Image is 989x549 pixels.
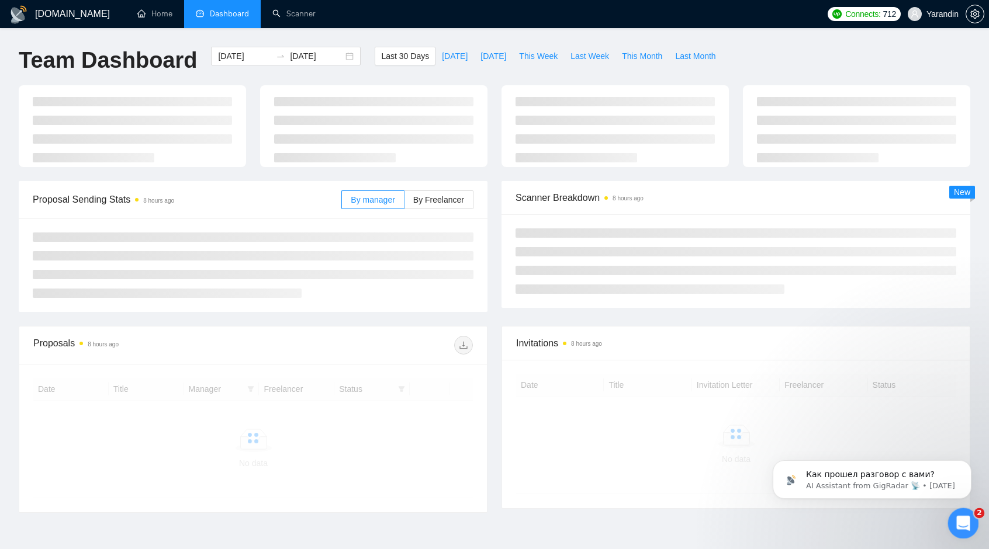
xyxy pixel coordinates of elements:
button: Last Month [669,47,722,65]
span: Last Week [570,50,609,62]
span: Invitations [516,336,956,350]
a: searchScanner [272,9,316,19]
time: 8 hours ago [143,197,174,204]
span: 712 [883,8,896,20]
span: setting [966,9,984,19]
button: setting [966,5,984,23]
span: Last Month [675,50,715,62]
span: This Month [622,50,662,62]
span: New [954,187,970,197]
div: Proposals [33,336,253,355]
span: user [911,10,919,18]
button: Last 30 Days [375,47,435,65]
span: Connects: [845,8,880,20]
span: By Freelancer [413,195,464,204]
button: [DATE] [435,47,474,65]
span: This Week [519,50,558,62]
span: to [276,51,285,61]
span: [DATE] [442,50,468,62]
img: upwork-logo.png [832,9,842,19]
span: Last 30 Days [381,50,429,62]
button: [DATE] [474,47,513,65]
span: dashboard [196,9,204,18]
input: Start date [218,50,271,62]
a: homeHome [137,9,172,19]
iframe: Intercom notifications сообщение [755,436,989,517]
time: 8 hours ago [571,340,602,347]
button: Last Week [564,47,615,65]
span: By manager [351,195,395,204]
button: This Week [513,47,564,65]
iframe: Intercom live chat [948,508,979,539]
input: End date [290,50,343,62]
span: 2 [974,508,985,519]
span: swap-right [276,51,285,61]
img: logo [9,5,28,24]
time: 8 hours ago [88,341,119,348]
span: [DATE] [480,50,506,62]
button: This Month [615,47,669,65]
h1: Team Dashboard [19,47,197,74]
span: Dashboard [210,9,249,19]
span: Scanner Breakdown [516,190,956,205]
time: 8 hours ago [613,195,644,201]
a: setting [966,9,984,19]
span: Proposal Sending Stats [33,192,341,207]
